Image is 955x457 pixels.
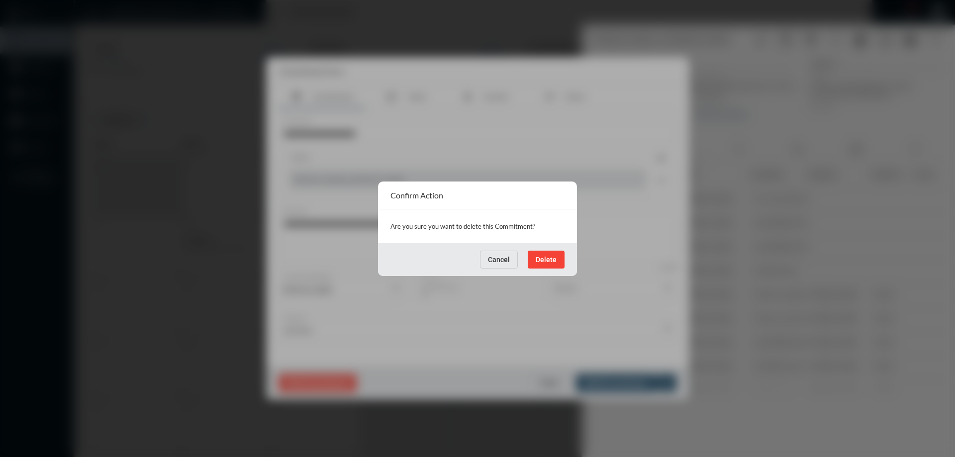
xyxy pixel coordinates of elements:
[390,190,443,200] h2: Confirm Action
[390,219,565,233] p: Are you sure you want to delete this Commitment?
[528,251,565,269] button: Delete
[536,256,557,264] span: Delete
[488,256,510,264] span: Cancel
[480,251,518,269] button: Cancel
